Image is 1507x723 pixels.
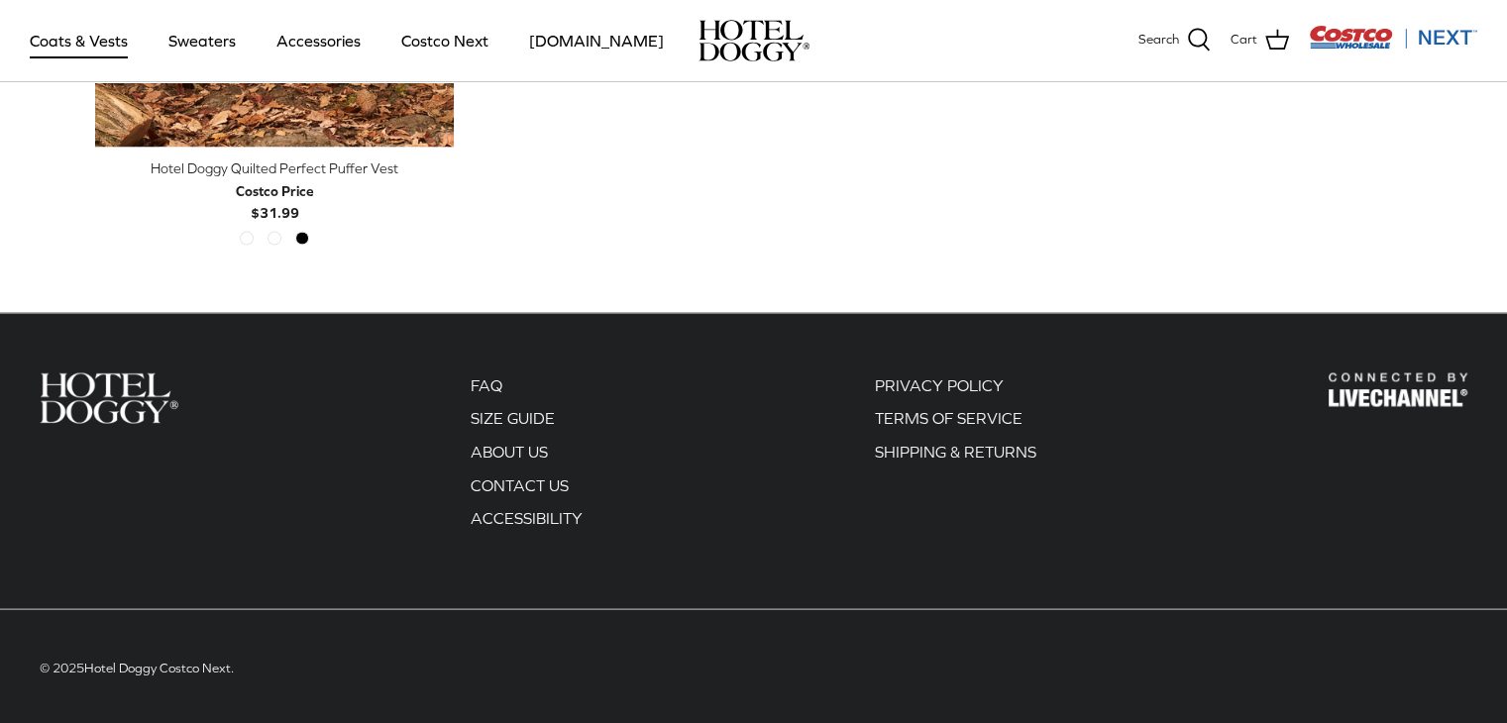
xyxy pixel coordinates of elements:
[236,180,314,221] b: $31.99
[471,376,502,394] a: FAQ
[1309,25,1477,50] img: Costco Next
[471,476,569,494] a: CONTACT US
[471,443,548,461] a: ABOUT US
[151,7,254,74] a: Sweaters
[699,20,809,61] img: hoteldoggycom
[1138,30,1179,51] span: Search
[40,661,234,675] span: © 2025 .
[259,7,378,74] a: Accessories
[511,7,682,74] a: [DOMAIN_NAME]
[383,7,506,74] a: Costco Next
[471,509,583,527] a: ACCESSIBILITY
[51,157,499,179] div: Hotel Doggy Quilted Perfect Puffer Vest
[1231,30,1257,51] span: Cart
[1329,373,1467,408] img: Hotel Doggy Costco Next
[875,443,1036,461] a: SHIPPING & RETURNS
[12,7,146,74] a: Coats & Vests
[1309,38,1477,52] a: Visit Costco Next
[451,373,602,540] div: Secondary navigation
[855,373,1056,540] div: Secondary navigation
[875,409,1023,427] a: TERMS OF SERVICE
[699,20,809,61] a: hoteldoggy.com hoteldoggycom
[1138,28,1211,53] a: Search
[84,661,231,675] a: Hotel Doggy Costco Next
[40,373,178,424] img: Hotel Doggy Costco Next
[471,409,555,427] a: SIZE GUIDE
[875,376,1004,394] a: PRIVACY POLICY
[1231,28,1289,53] a: Cart
[236,180,314,202] div: Costco Price
[51,157,499,224] a: Hotel Doggy Quilted Perfect Puffer Vest Costco Price$31.99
